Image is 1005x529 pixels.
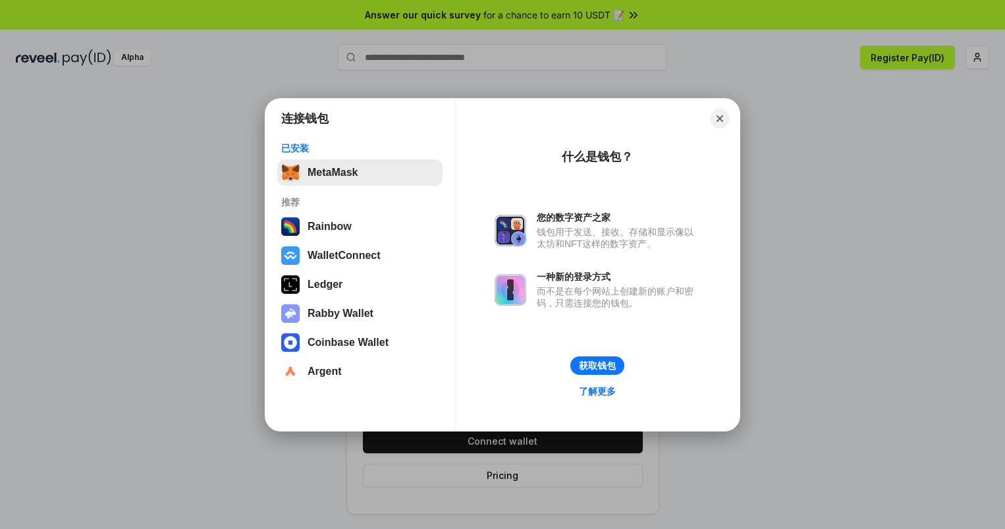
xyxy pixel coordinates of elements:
button: Close [711,109,729,128]
div: Ledger [308,279,342,291]
img: svg+xml,%3Csvg%20xmlns%3D%22http%3A%2F%2Fwww.w3.org%2F2000%2Fsvg%22%20width%3D%2228%22%20height%3... [281,275,300,294]
div: 获取钱包 [579,360,616,372]
div: 而不是在每个网站上创建新的账户和密码，只需连接您的钱包。 [537,285,700,309]
div: 什么是钱包？ [562,149,633,165]
img: svg+xml,%3Csvg%20fill%3D%22none%22%20height%3D%2233%22%20viewBox%3D%220%200%2035%2033%22%20width%... [281,163,300,182]
div: Rainbow [308,221,352,233]
img: svg+xml,%3Csvg%20width%3D%2228%22%20height%3D%2228%22%20viewBox%3D%220%200%2028%2028%22%20fill%3D... [281,362,300,381]
button: 获取钱包 [570,356,624,375]
div: MetaMask [308,167,358,179]
button: Argent [277,358,443,385]
button: Coinbase Wallet [277,329,443,356]
button: WalletConnect [277,242,443,269]
div: 了解更多 [579,385,616,397]
div: Argent [308,366,342,377]
div: 钱包用于发送、接收、存储和显示像以太坊和NFT这样的数字资产。 [537,226,700,250]
div: Rabby Wallet [308,308,373,320]
div: 一种新的登录方式 [537,271,700,283]
img: svg+xml,%3Csvg%20width%3D%2228%22%20height%3D%2228%22%20viewBox%3D%220%200%2028%2028%22%20fill%3D... [281,333,300,352]
img: svg+xml,%3Csvg%20xmlns%3D%22http%3A%2F%2Fwww.w3.org%2F2000%2Fsvg%22%20fill%3D%22none%22%20viewBox... [495,215,526,246]
button: Rainbow [277,213,443,240]
div: Coinbase Wallet [308,337,389,348]
button: MetaMask [277,159,443,186]
div: 推荐 [281,196,439,208]
img: svg+xml,%3Csvg%20width%3D%22120%22%20height%3D%22120%22%20viewBox%3D%220%200%20120%20120%22%20fil... [281,217,300,236]
h1: 连接钱包 [281,111,329,126]
img: svg+xml,%3Csvg%20xmlns%3D%22http%3A%2F%2Fwww.w3.org%2F2000%2Fsvg%22%20fill%3D%22none%22%20viewBox... [281,304,300,323]
img: svg+xml,%3Csvg%20width%3D%2228%22%20height%3D%2228%22%20viewBox%3D%220%200%2028%2028%22%20fill%3D... [281,246,300,265]
div: WalletConnect [308,250,381,262]
button: Rabby Wallet [277,300,443,327]
div: 您的数字资产之家 [537,211,700,223]
div: 已安装 [281,142,439,154]
button: Ledger [277,271,443,298]
a: 了解更多 [571,383,624,400]
img: svg+xml,%3Csvg%20xmlns%3D%22http%3A%2F%2Fwww.w3.org%2F2000%2Fsvg%22%20fill%3D%22none%22%20viewBox... [495,274,526,306]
